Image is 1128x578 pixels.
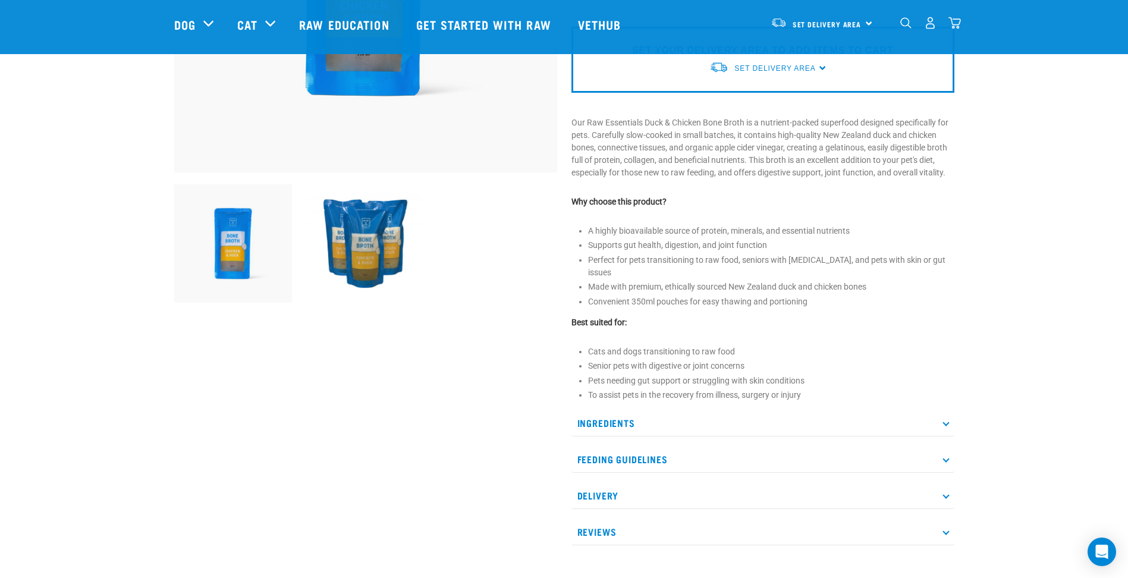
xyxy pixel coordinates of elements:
[174,15,196,33] a: Dog
[404,1,566,48] a: Get started with Raw
[571,482,954,509] p: Delivery
[588,360,954,372] li: Senior pets with digestive or joint concerns
[571,519,954,545] p: Reviews
[588,375,954,387] li: Pets needing gut support or struggling with skin conditions
[588,296,954,308] li: Convenient 350ml pouches for easy thawing and portioning
[571,410,954,436] p: Ingredients
[588,345,954,358] li: Cats and dogs transitioning to raw food
[948,17,961,29] img: home-icon@2x.png
[571,446,954,473] p: Feeding Guidelines
[237,15,257,33] a: Cat
[1088,538,1116,566] div: Open Intercom Messenger
[566,1,636,48] a: Vethub
[709,61,728,74] img: van-moving.png
[588,281,954,293] li: Made with premium, ethically sourced New Zealand duck and chicken bones
[174,184,293,303] img: RE Product Shoot 2023 Nov8793 1
[306,184,425,303] img: CD Broth
[571,318,627,327] strong: Best suited for:
[588,389,954,401] li: To assist pets in the recovery from illness, surgery or injury
[571,197,667,206] strong: Why choose this product?
[588,239,954,252] li: Supports gut health, digestion, and joint function
[900,17,912,29] img: home-icon-1@2x.png
[588,254,954,279] li: Perfect for pets transitioning to raw food, seniors with [MEDICAL_DATA], and pets with skin or gu...
[571,117,954,179] p: Our Raw Essentials Duck & Chicken Bone Broth is a nutrient-packed superfood designed specifically...
[588,225,954,237] li: A highly bioavailable source of protein, minerals, and essential nutrients
[793,22,862,26] span: Set Delivery Area
[771,17,787,28] img: van-moving.png
[734,64,815,73] span: Set Delivery Area
[287,1,404,48] a: Raw Education
[924,17,937,29] img: user.png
